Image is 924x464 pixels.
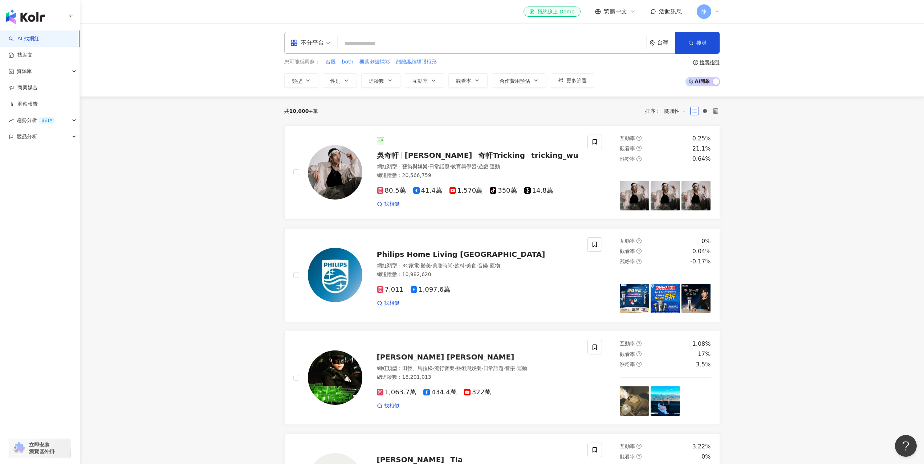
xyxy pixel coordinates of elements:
span: 日常話題 [429,164,449,169]
span: 找相似 [384,201,399,208]
span: [PERSON_NAME] [PERSON_NAME] [377,353,514,361]
button: 追蹤數 [361,73,400,88]
iframe: Help Scout Beacon - Open [895,435,917,457]
div: 1.08% [692,340,711,348]
div: 3.5% [696,361,711,369]
span: 搜尋 [696,40,707,46]
span: · [515,365,517,371]
span: Philips Home Living [GEOGRAPHIC_DATA] [377,250,545,259]
a: searchAI 找網紅 [9,35,39,42]
button: 互動率 [405,73,444,88]
span: question-circle [693,60,698,65]
a: chrome extension立即安裝 瀏覽器外掛 [9,438,70,458]
span: [PERSON_NAME] [377,455,444,464]
img: chrome extension [12,442,26,454]
div: 網紅類型 ： [377,262,579,270]
span: 競品分析 [17,128,37,145]
span: 41.4萬 [413,187,442,194]
span: 互動率 [620,135,635,141]
div: -0.17% [690,258,711,266]
span: 3C家電 [402,263,419,268]
span: 繁體中文 [604,8,627,16]
span: 美食 [466,263,476,268]
span: · [476,164,478,169]
img: post-image [620,386,649,416]
a: 商案媒合 [9,84,38,91]
span: · [488,164,490,169]
span: question-circle [636,146,642,151]
span: 追蹤數 [369,78,384,84]
span: 觀看率 [620,145,635,151]
span: 醫美 [421,263,431,268]
span: 找相似 [384,300,399,307]
span: 陳 [701,8,707,16]
span: 互動率 [620,443,635,449]
a: KOL Avatar吳奇軒[PERSON_NAME]奇軒Trickingtricking_wu網紅類型：藝術與娛樂·日常話題·教育與學習·遊戲·運動總追蹤數：20,566,75980.5萬41.... [284,126,720,219]
span: question-circle [636,136,642,141]
div: 0.04% [692,247,711,255]
span: 觀看率 [620,248,635,254]
span: 奇軒Tricking [478,151,525,160]
span: 漲粉率 [620,259,635,264]
span: · [453,263,454,268]
div: 總追蹤數 ： 20,566,759 [377,172,579,179]
button: 觀看率 [448,73,488,88]
span: 活動訊息 [659,8,682,15]
a: 找貼文 [9,52,33,59]
button: 類型 [284,73,318,88]
button: both [342,58,354,66]
img: post-image [620,284,649,313]
a: KOL AvatarPhilips Home Living [GEOGRAPHIC_DATA]網紅類型：3C家電·醫美·美妝時尚·飲料·美食·音樂·寵物總追蹤數：10,982,6207,0111... [284,228,720,322]
span: question-circle [636,351,642,356]
span: question-circle [636,156,642,161]
span: 藝術與娛樂 [456,365,481,371]
span: 觀看率 [456,78,471,84]
div: 3.22% [692,443,711,451]
span: [PERSON_NAME] [405,151,472,160]
span: 遊戲 [478,164,488,169]
span: · [449,164,451,169]
span: 1,570萬 [449,187,483,194]
span: 350萬 [490,187,517,194]
span: 吳奇軒 [377,151,399,160]
span: 找相似 [384,402,399,410]
span: 藝術與娛樂 [402,164,428,169]
div: 共 筆 [284,108,318,114]
span: 7,011 [377,286,404,293]
span: question-circle [636,259,642,264]
span: · [455,365,456,371]
a: 找相似 [377,300,399,307]
span: 流行音樂 [434,365,455,371]
span: question-circle [636,341,642,346]
img: post-image [681,284,711,313]
div: 0.64% [692,155,711,163]
span: rise [9,118,14,123]
span: 運動 [490,164,500,169]
span: · [488,263,489,268]
button: 更多篩選 [551,73,594,88]
span: · [428,164,429,169]
button: 楓葉刺繡襯衫 [359,58,390,66]
span: tricking_wu [531,151,578,160]
span: 飲料 [455,263,465,268]
span: 漲粉率 [620,361,635,367]
span: 漲粉率 [620,156,635,162]
div: 網紅類型 ： [377,365,579,372]
span: question-circle [636,454,642,459]
span: 434.4萬 [423,389,457,396]
span: · [431,263,432,268]
span: 台股 [326,58,336,66]
div: 排序： [645,105,690,117]
span: 您可能感興趣： [284,58,320,66]
span: 資源庫 [17,63,32,79]
span: 10,000+ [289,108,313,114]
img: post-image [681,181,711,210]
button: 合作費用預估 [492,73,546,88]
span: 合作費用預估 [500,78,530,84]
a: KOL Avatar[PERSON_NAME] [PERSON_NAME]網紅類型：田徑、馬拉松·流行音樂·藝術與娛樂·日常話題·音樂·運動總追蹤數：18,201,0131,063.7萬434.... [284,331,720,425]
span: 教育與學習 [451,164,476,169]
button: 醋酸纖維貓眼框形 [396,58,437,66]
